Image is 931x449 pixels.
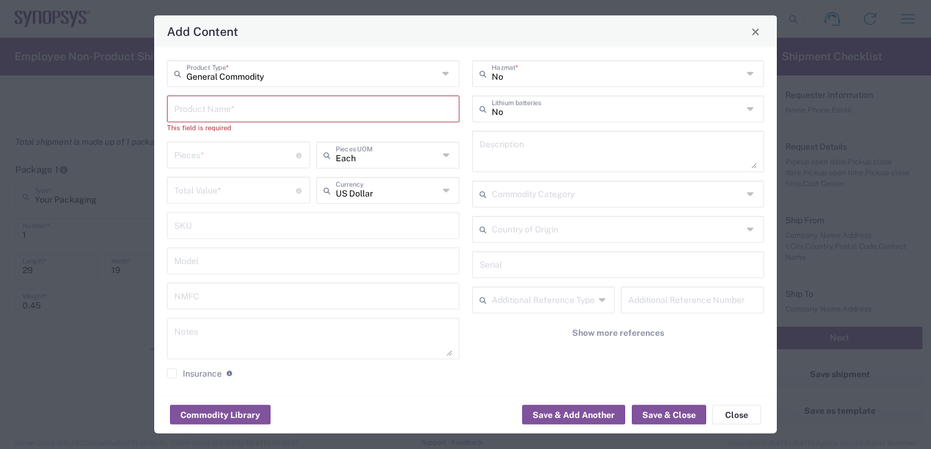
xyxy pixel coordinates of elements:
button: Save & Add Another [522,405,625,425]
button: Close [712,405,761,425]
span: Show more references [572,327,664,339]
h4: Add Content [167,23,238,40]
label: Insurance [167,369,222,378]
button: Close [747,23,764,40]
div: This field is required [167,122,459,133]
button: Save & Close [632,405,706,425]
button: Commodity Library [170,405,271,425]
